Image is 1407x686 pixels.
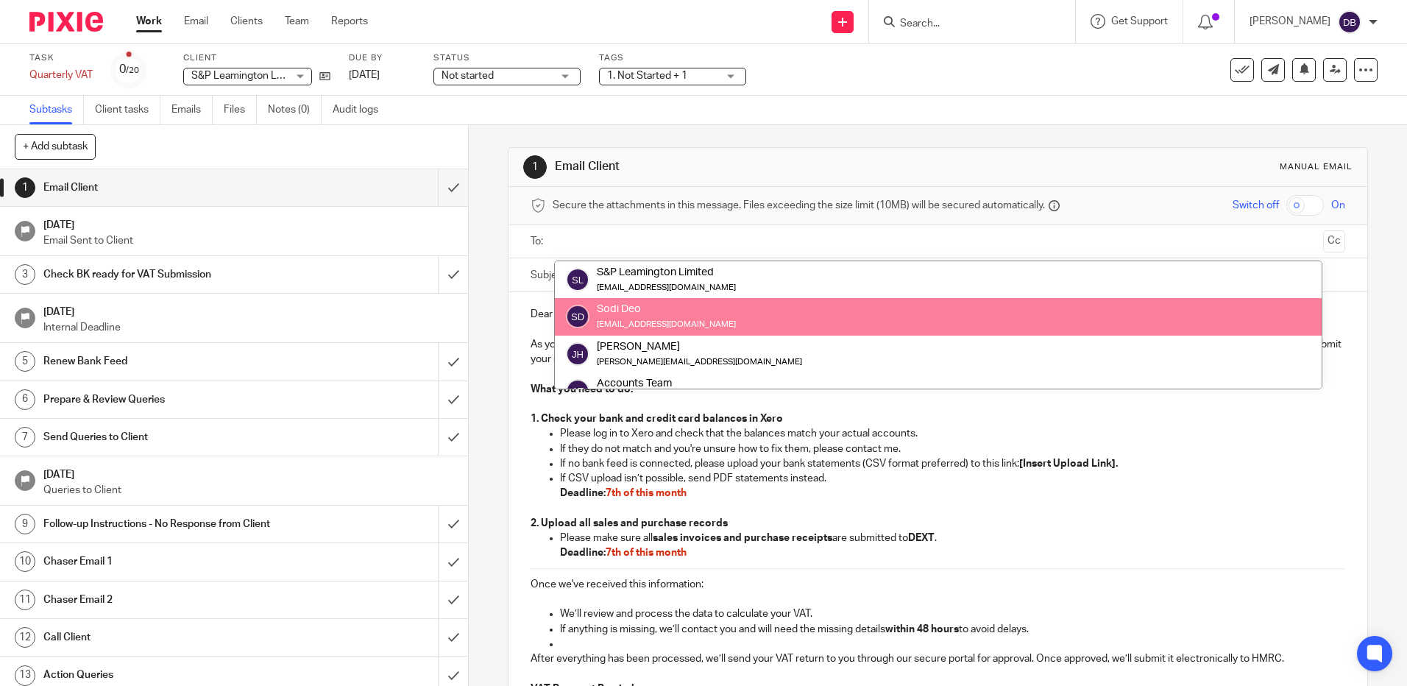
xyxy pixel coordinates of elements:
p: Email Sent to Client [43,233,454,248]
a: Notes (0) [268,96,322,124]
label: Client [183,52,330,64]
a: Team [285,14,309,29]
h1: Prepare & Review Queries [43,389,297,411]
p: If no bank feed is connected, please upload your bank statements (CSV format preferred) to this l... [560,456,1344,471]
button: Cc [1323,230,1345,252]
small: [EMAIL_ADDRESS][DOMAIN_NAME] [597,283,736,291]
small: [PERSON_NAME][EMAIL_ADDRESS][DOMAIN_NAME] [597,358,802,366]
img: svg%3E [1338,10,1361,34]
div: 13 [15,665,35,686]
p: Please log in to Xero and check that the balances match your actual accounts. [560,426,1344,441]
h1: Action Queries [43,664,297,686]
strong: sales invoices and purchase receipts [653,533,832,543]
strong: Deadline: [560,488,687,498]
div: S&P Leamington Limited [597,265,736,280]
a: Clients [230,14,263,29]
h1: Email Client [43,177,297,199]
div: 12 [15,627,35,648]
div: 10 [15,551,35,572]
div: 0 [119,61,139,78]
label: Tags [599,52,746,64]
div: 1 [15,177,35,198]
div: Accounts Team [597,376,736,391]
p: Queries to Client [43,483,454,498]
span: Switch off [1233,198,1279,213]
span: 1. Not Started + 1 [607,71,687,81]
img: svg%3E [566,268,589,291]
div: Manual email [1280,161,1353,173]
input: Search [899,18,1031,31]
h1: Follow-up Instructions - No Response from Client [43,513,297,535]
div: [PERSON_NAME] [597,339,802,353]
h1: Chaser Email 1 [43,551,297,573]
p: [PERSON_NAME] [1250,14,1330,29]
p: After everything has been processed, we’ll send your VAT return to you through our secure portal ... [531,651,1344,666]
h1: Email Client [555,159,969,174]
small: [EMAIL_ADDRESS][DOMAIN_NAME] [597,320,736,328]
strong: within 48 hours [885,624,959,634]
h1: [DATE] [43,464,454,482]
h1: Chaser Email 2 [43,589,297,611]
h1: Send Queries to Client [43,426,297,448]
span: 7th of this month [606,488,687,498]
span: On [1331,198,1345,213]
a: Reports [331,14,368,29]
p: If CSV upload isn’t possible, send PDF statements instead. [560,471,1344,501]
div: Sodi Deo [597,302,736,317]
p: If anything is missing, we’ll contact you and will need the missing details to avoid delays. [560,622,1344,637]
div: 9 [15,514,35,534]
a: Emails [171,96,213,124]
a: Subtasks [29,96,84,124]
label: Task [29,52,93,64]
img: svg%3E [566,305,589,328]
div: 11 [15,590,35,610]
strong: What you need to do: [531,384,633,395]
a: Files [224,96,257,124]
img: svg%3E [566,379,589,403]
span: Not started [442,71,494,81]
h1: [DATE] [43,214,454,233]
p: Internal Deadline [43,320,454,335]
div: 5 [15,351,35,372]
div: 3 [15,264,35,285]
p: Once we've received this information: [531,577,1344,592]
small: /20 [126,66,139,74]
span: Secure the attachments in this message. Files exceeding the size limit (10MB) will be secured aut... [553,198,1045,213]
span: Get Support [1111,16,1168,26]
label: To: [531,234,547,249]
img: svg%3E [566,342,589,366]
strong: 2. Upload all sales and purchase records [531,518,728,528]
span: 7th of this month [606,548,687,558]
img: Pixie [29,12,103,32]
a: Audit logs [333,96,389,124]
div: Quarterly VAT [29,68,93,82]
a: Work [136,14,162,29]
label: Subject: [531,268,569,283]
p: We’ll review and process the data to calculate your VAT. [560,607,1344,621]
h1: Check BK ready for VAT Submission [43,264,297,286]
strong: Deadline: [560,548,687,558]
strong: [Insert Upload Link]. [1019,459,1118,469]
p: Dear [PERSON_NAME], [531,307,1344,322]
h1: [DATE] [43,301,454,319]
a: Client tasks [95,96,160,124]
strong: DEXT [908,533,935,543]
span: S&P Leamington Limited [191,71,305,81]
button: + Add subtask [15,134,96,159]
p: If they do not match and you're unsure how to fix them, please contact me. [560,442,1344,456]
p: As you're aware, the VAT return for is due to be filed with HMRC by the . To allow enough time fo... [531,337,1344,367]
label: Status [433,52,581,64]
p: Please make sure all are submitted to . [560,531,1344,561]
strong: 1. Check your bank and credit card balances in Xero [531,414,783,424]
h1: Renew Bank Feed [43,350,297,372]
span: [DATE] [349,70,380,80]
h1: Call Client [43,626,297,648]
div: 7 [15,427,35,448]
label: Due by [349,52,415,64]
div: 1 [523,155,547,179]
a: Email [184,14,208,29]
div: 6 [15,389,35,410]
